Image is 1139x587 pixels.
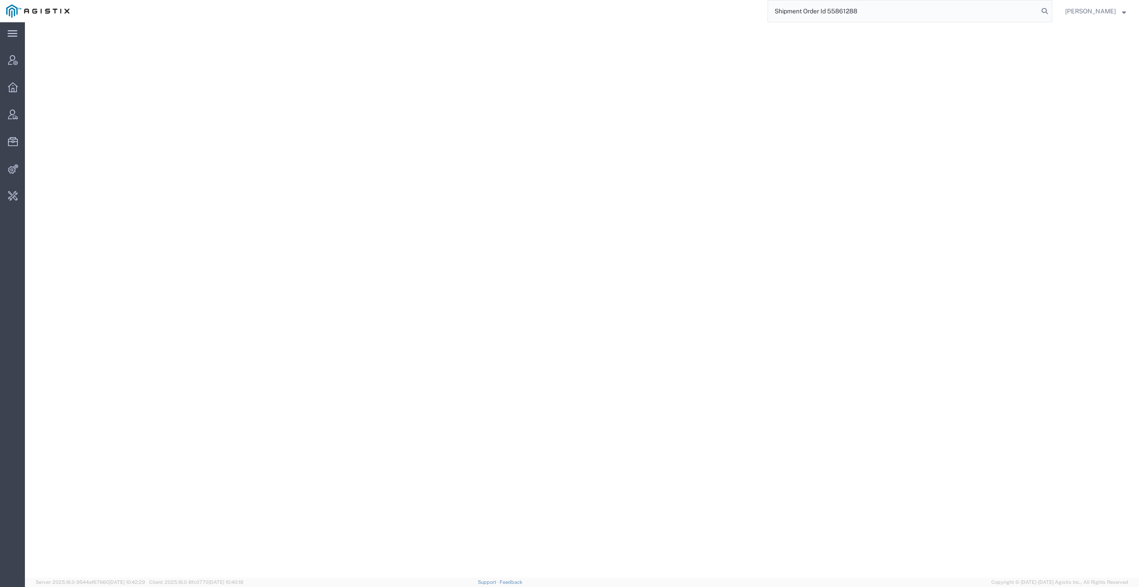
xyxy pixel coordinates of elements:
[36,579,145,585] span: Server: 2025.16.0-9544af67660
[109,579,145,585] span: [DATE] 10:42:29
[6,4,69,18] img: logo
[768,0,1038,22] input: Search for shipment number, reference number
[991,579,1128,586] span: Copyright © [DATE]-[DATE] Agistix Inc., All Rights Reserved
[500,579,522,585] a: Feedback
[1065,6,1127,16] button: [PERSON_NAME]
[149,579,243,585] span: Client: 2025.16.0-8fc0770
[1065,6,1116,16] span: Daria Moshkova
[478,579,500,585] a: Support
[25,22,1139,578] iframe: FS Legacy Container
[209,579,243,585] span: [DATE] 10:40:19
